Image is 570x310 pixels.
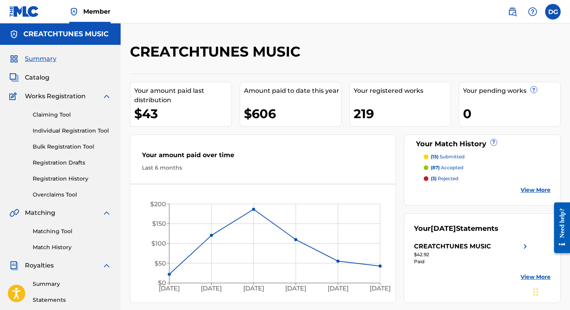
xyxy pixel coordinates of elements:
div: Your amount paid over time [142,151,384,164]
a: Individual Registration Tool [33,127,111,135]
img: Accounts [9,30,19,39]
tspan: $200 [150,200,166,208]
a: Matching Tool [33,227,111,236]
span: Royalties [25,261,54,270]
div: User Menu [545,4,561,19]
p: accepted [431,164,463,171]
a: Claiming Tool [33,111,111,119]
div: $606 [244,105,341,122]
div: 0 [463,105,560,122]
a: Overclaims Tool [33,191,111,199]
a: View More [521,273,551,281]
span: Summary [25,54,56,64]
div: Your pending works [463,86,560,96]
div: $42.92 [414,251,530,258]
img: Matching [9,208,19,218]
span: Matching [25,208,55,218]
tspan: $50 [154,260,166,267]
tspan: [DATE] [201,285,222,292]
img: expand [102,92,111,101]
tspan: [DATE] [159,285,180,292]
div: CREATCHTUNES MUSIC [414,242,491,251]
a: Statements [33,296,111,304]
div: Amount paid to date this year [244,86,341,96]
tspan: [DATE] [285,285,306,292]
span: Member [83,7,110,16]
div: Your amount paid last distribution [134,86,232,105]
div: 219 [354,105,451,122]
span: [DATE] [431,224,456,233]
span: (3) [431,175,437,181]
iframe: Chat Widget [531,273,570,310]
img: expand [102,261,111,270]
div: $43 [134,105,232,122]
a: View More [521,186,551,194]
div: Your Match History [414,139,551,149]
a: Match History [33,243,111,252]
a: (3) rejected [424,175,551,182]
img: Works Registration [9,92,19,101]
img: right chevron icon [521,242,530,251]
div: Your Statements [414,223,498,234]
tspan: $0 [158,279,166,287]
img: Catalog [9,73,19,82]
span: Catalog [25,73,49,82]
a: Bulk Registration Tool [33,143,111,151]
a: Registration Drafts [33,159,111,167]
a: CREATCHTUNES MUSICright chevron icon$42.92Paid [414,242,530,265]
a: Registration History [33,175,111,183]
a: SummarySummary [9,54,56,64]
tspan: $100 [151,240,166,247]
img: Royalties [9,261,19,270]
p: rejected [431,175,458,182]
p: submitted [431,153,465,160]
img: expand [102,208,111,218]
div: Help [525,4,540,19]
div: Last 6 months [142,164,384,172]
tspan: $150 [152,220,166,227]
a: (87) accepted [424,164,551,171]
span: (87) [431,165,440,170]
span: (15) [431,154,438,159]
img: help [528,7,537,16]
tspan: [DATE] [243,285,264,292]
h2: CREATCHTUNES MUSIC [130,43,304,60]
h5: CREATCHTUNES MUSIC [23,30,109,39]
a: Summary [33,280,111,288]
div: Drag [533,280,538,304]
div: Paid [414,258,530,265]
tspan: [DATE] [370,285,391,292]
img: MLC Logo [9,6,39,17]
iframe: Resource Center [548,195,570,261]
img: Top Rightsholder [69,7,79,16]
span: Works Registration [25,92,86,101]
img: Summary [9,54,19,64]
a: Public Search [505,4,520,19]
span: ? [491,139,497,145]
img: search [508,7,517,16]
a: (15) submitted [424,153,551,160]
a: CatalogCatalog [9,73,49,82]
div: Your registered works [354,86,451,96]
tspan: [DATE] [328,285,349,292]
span: ? [531,87,537,93]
